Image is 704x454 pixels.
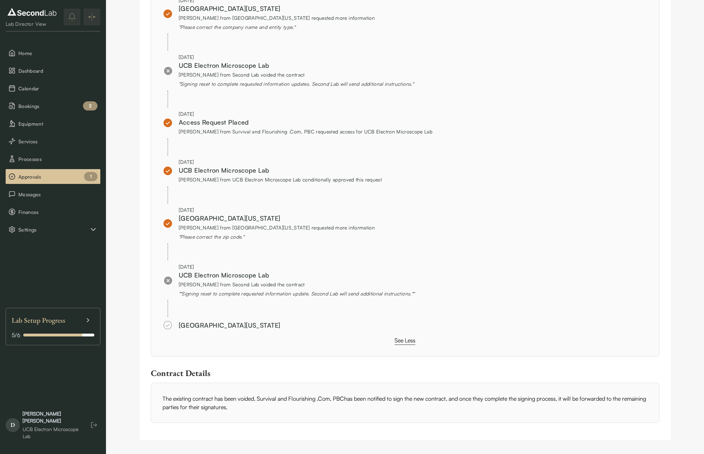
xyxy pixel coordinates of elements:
[179,214,375,223] div: [GEOGRAPHIC_DATA][US_STATE]
[179,15,375,21] span: [PERSON_NAME] from [GEOGRAPHIC_DATA][US_STATE] requested more information
[179,72,305,78] span: [PERSON_NAME] from Second Lab voided the contract
[18,191,97,198] span: Messages
[179,233,375,240] div: " Please correct the zip code. "
[84,172,97,181] div: 1
[6,204,100,219] button: Finances
[6,46,100,60] button: Home
[18,67,97,74] span: Dashboard
[179,61,414,70] div: UCB Electron Microscope Lab
[179,4,375,13] div: [GEOGRAPHIC_DATA][US_STATE]
[23,410,81,424] div: [PERSON_NAME] [PERSON_NAME]
[6,222,100,237] button: Settings
[18,173,97,180] span: Approvals
[179,290,415,297] div: " "Signing reset to complete requested information update. Second Lab will send additional instru...
[18,155,97,163] span: Processes
[179,129,433,135] span: [PERSON_NAME] from Survival and Flourishing .Com, PBC requested access for UCB Electron Microscop...
[18,102,97,110] span: Bookings
[6,418,20,432] span: D
[83,101,97,110] div: 2
[162,166,173,176] img: approved
[162,218,173,229] img: approved
[12,331,20,339] span: 5 / 6
[179,158,382,166] div: [DATE]
[179,225,375,231] span: [PERSON_NAME] from [GEOGRAPHIC_DATA][US_STATE] requested more information
[6,116,100,131] button: Equipment
[12,314,65,327] span: Lab Setup Progress
[88,419,100,431] button: Log out
[6,20,58,28] div: Lab Director View
[179,206,375,214] div: [DATE]
[162,118,173,128] img: approved
[179,110,433,118] div: [DATE]
[162,320,173,330] img: approved
[179,263,415,270] div: [DATE]
[18,49,97,57] span: Home
[179,80,414,88] div: " Signing reset to complete requested information updates. Second Lab will send additional instru...
[6,81,100,96] button: Calendar
[6,98,100,113] button: Bookings 2 pending
[151,368,659,378] div: Contract Details
[64,8,81,25] button: notifications
[6,169,100,184] button: Approvals
[179,270,415,280] div: UCB Electron Microscope Lab
[162,8,173,19] img: approved
[395,336,415,345] button: See Less
[6,151,100,166] button: Processes
[179,118,433,127] div: Access Request Placed
[179,53,414,61] div: [DATE]
[6,98,100,113] li: Bookings
[179,177,382,183] span: [PERSON_NAME] from UCB Electron Microscope Lab conditionally approved this request
[18,138,97,145] span: Services
[179,281,305,287] span: [PERSON_NAME] from Second Lab voided the contract
[179,321,280,330] div: [GEOGRAPHIC_DATA][US_STATE]
[179,166,382,175] div: UCB Electron Microscope Lab
[23,426,81,440] div: UCB Electron Microscope Lab
[179,23,375,31] div: " Please correct the company name and entity type. "
[151,383,659,423] div: The existing contract has been voided. Survival and Flourishing .Com, PBC has been notified to si...
[6,63,100,78] button: Dashboard
[6,134,100,149] button: Services
[162,65,173,76] img: approved
[18,226,89,233] span: Settings
[162,275,173,286] img: approved
[83,8,100,25] button: Expand/Collapse sidebar
[18,120,97,127] span: Equipment
[6,187,100,202] button: Messages
[6,222,100,237] div: Settings sub items
[6,6,58,18] img: logo
[18,208,97,216] span: Finances
[18,85,97,92] span: Calendar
